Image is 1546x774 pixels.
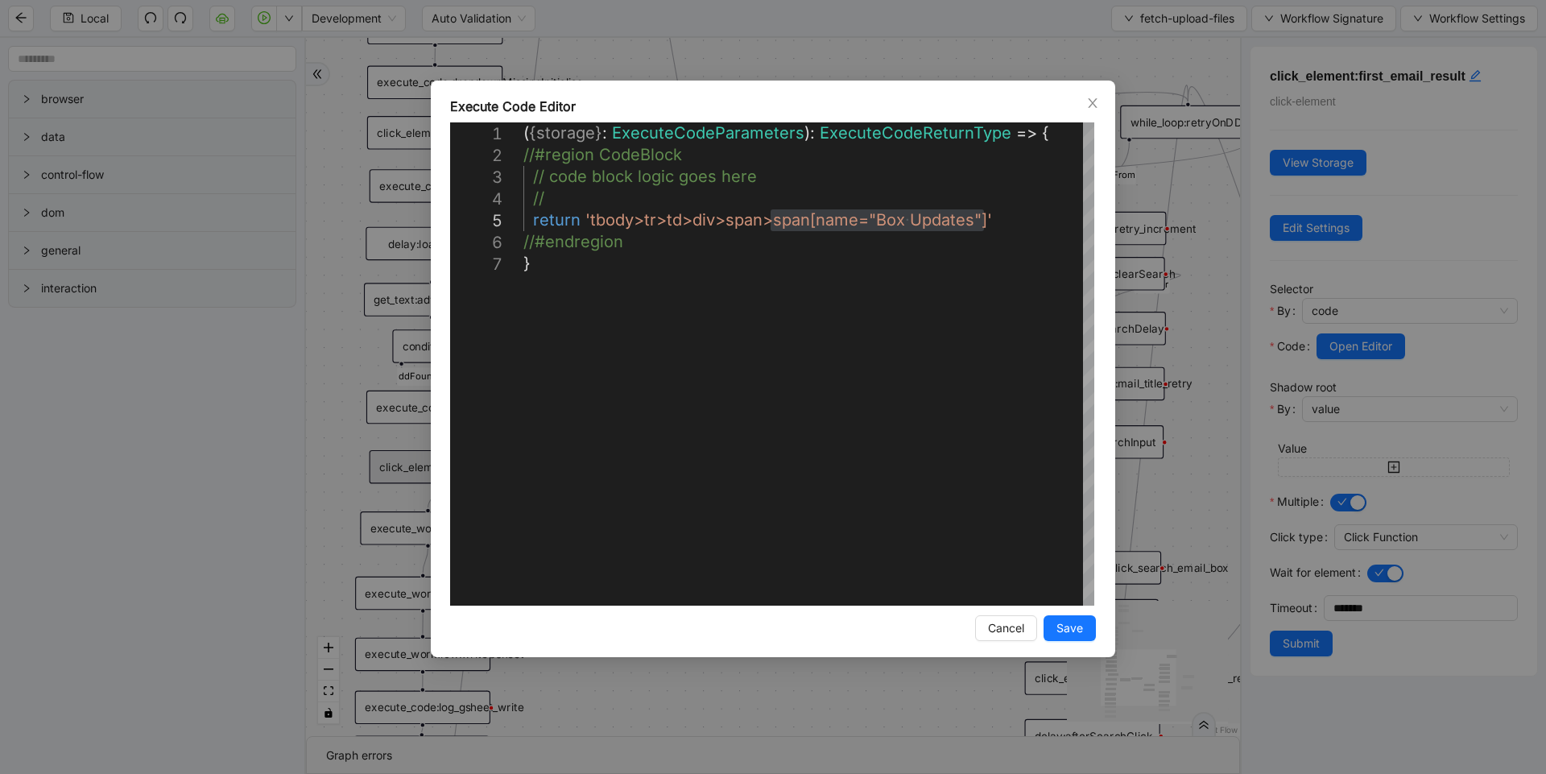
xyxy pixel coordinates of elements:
button: Save [1044,615,1096,641]
span: } [595,123,602,143]
div: 4 [450,188,502,210]
span: ( [523,123,529,143]
span: ExecuteCodeParameters [612,123,804,143]
button: Cancel [975,615,1037,641]
button: Close [1084,94,1102,112]
div: 1 [450,123,502,145]
span: : [602,123,607,143]
span: storage [536,123,595,143]
span: ExecuteCodeReturnType [820,123,1011,143]
span: Updates"]' [910,210,992,230]
span: ): [804,123,815,143]
span: //#region CodeBlock [523,145,682,164]
span: => [1016,123,1037,143]
div: 6 [450,232,502,254]
div: 2 [450,145,502,167]
span: // code block logic goes here [533,167,757,186]
span: { [529,123,536,143]
span: Save [1056,619,1083,637]
div: 5 [450,210,502,232]
span: 'tbody>tr>td>div>span>span[name="Box [585,210,905,230]
div: 3 [450,167,502,188]
span: return [533,210,581,230]
span: { [1042,123,1049,143]
span: //#endregion [523,232,623,251]
span: // [533,188,544,208]
span: } [523,254,531,273]
div: Execute Code Editor [450,97,1096,116]
span: Cancel [988,619,1024,637]
textarea: Editor content;Press Alt+F1 for Accessibility Options. [771,209,771,210]
div: 7 [450,254,502,275]
span: ·‌ [905,209,910,231]
span: close [1086,97,1099,110]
